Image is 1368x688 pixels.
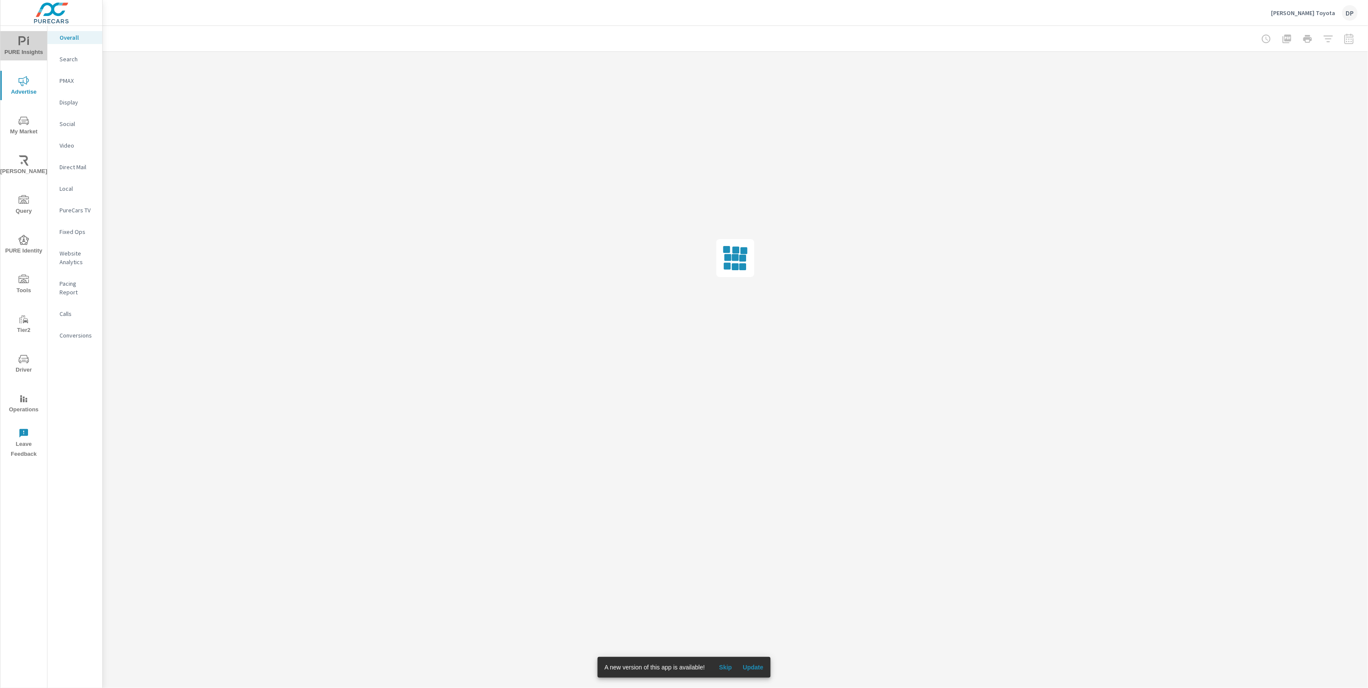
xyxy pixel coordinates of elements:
[47,225,102,238] div: Fixed Ops
[60,184,95,193] p: Local
[47,53,102,66] div: Search
[60,120,95,128] p: Social
[3,36,44,57] span: PURE Insights
[47,277,102,299] div: Pacing Report
[3,116,44,137] span: My Market
[47,31,102,44] div: Overall
[3,354,44,375] span: Driver
[3,314,44,335] span: Tier2
[3,428,44,459] span: Leave Feedback
[1271,9,1335,17] p: [PERSON_NAME] Toyota
[3,394,44,415] span: Operations
[739,660,767,674] button: Update
[47,96,102,109] div: Display
[3,235,44,256] span: PURE Identity
[0,26,47,463] div: nav menu
[60,55,95,63] p: Search
[712,660,739,674] button: Skip
[60,309,95,318] p: Calls
[743,663,763,671] span: Update
[47,247,102,268] div: Website Analytics
[60,98,95,107] p: Display
[47,117,102,130] div: Social
[47,307,102,320] div: Calls
[47,204,102,217] div: PureCars TV
[1342,5,1358,21] div: DP
[3,195,44,216] span: Query
[60,76,95,85] p: PMAX
[47,161,102,174] div: Direct Mail
[47,74,102,87] div: PMAX
[60,163,95,171] p: Direct Mail
[60,206,95,215] p: PureCars TV
[3,76,44,97] span: Advertise
[60,141,95,150] p: Video
[60,33,95,42] p: Overall
[3,275,44,296] span: Tools
[47,329,102,342] div: Conversions
[47,182,102,195] div: Local
[60,279,95,297] p: Pacing Report
[60,249,95,266] p: Website Analytics
[60,227,95,236] p: Fixed Ops
[715,663,736,671] span: Skip
[605,664,705,671] span: A new version of this app is available!
[3,155,44,177] span: [PERSON_NAME]
[47,139,102,152] div: Video
[60,331,95,340] p: Conversions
